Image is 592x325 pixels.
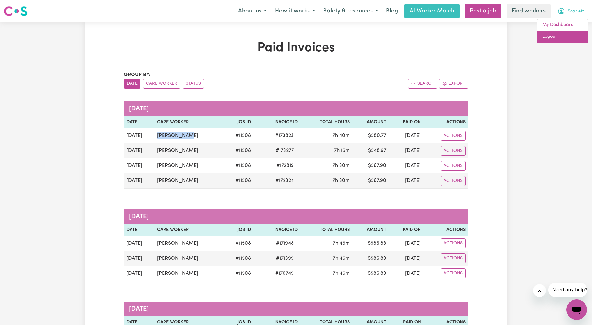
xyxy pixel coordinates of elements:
[389,128,423,143] td: [DATE]
[352,266,389,281] td: $ 586.83
[124,224,155,236] th: Date
[223,143,253,158] td: # 11508
[124,158,155,173] td: [DATE]
[155,236,223,251] td: [PERSON_NAME]
[272,177,298,185] span: # 172324
[234,4,271,18] button: About us
[389,236,423,251] td: [DATE]
[155,143,223,158] td: [PERSON_NAME]
[441,131,466,141] button: Actions
[352,251,389,266] td: $ 586.83
[124,72,151,77] span: Group by:
[155,128,223,143] td: [PERSON_NAME]
[155,224,223,236] th: Care Worker
[124,40,468,56] h1: Paid Invoices
[223,251,253,266] td: # 11508
[408,79,437,89] button: Search
[273,162,298,170] span: # 172819
[253,224,300,236] th: Invoice ID
[548,283,587,297] iframe: Message from company
[124,236,155,251] td: [DATE]
[183,79,204,89] button: sort invoices by paid status
[553,4,588,18] button: My Account
[332,133,350,138] span: 7 hours 40 minutes
[441,268,466,278] button: Actions
[223,224,253,236] th: Job ID
[124,116,155,128] th: Date
[333,271,350,276] span: 7 hours 45 minutes
[155,251,223,266] td: [PERSON_NAME]
[389,116,423,128] th: Paid On
[441,253,466,263] button: Actions
[124,79,140,89] button: sort invoices by date
[124,173,155,189] td: [DATE]
[389,173,423,189] td: [DATE]
[223,266,253,281] td: # 11508
[124,266,155,281] td: [DATE]
[441,161,466,171] button: Actions
[507,4,551,18] a: Find workers
[352,158,389,173] td: $ 567.90
[352,128,389,143] td: $ 580.77
[271,132,298,139] span: # 173823
[423,224,468,236] th: Actions
[124,101,468,116] caption: [DATE]
[533,284,546,297] iframe: Close message
[223,116,253,128] th: Job ID
[223,173,253,189] td: # 11508
[272,240,298,247] span: # 171948
[4,4,28,19] a: Careseekers logo
[333,241,350,246] span: 7 hours 45 minutes
[143,79,180,89] button: sort invoices by care worker
[223,158,253,173] td: # 11508
[389,251,423,266] td: [DATE]
[253,116,300,128] th: Invoice ID
[441,238,466,248] button: Actions
[389,143,423,158] td: [DATE]
[352,173,389,189] td: $ 567.90
[155,173,223,189] td: [PERSON_NAME]
[389,158,423,173] td: [DATE]
[334,148,350,153] span: 7 hours 15 minutes
[439,79,468,89] button: Export
[300,224,352,236] th: Total Hours
[124,251,155,266] td: [DATE]
[389,266,423,281] td: [DATE]
[155,116,223,128] th: Care Worker
[332,178,350,183] span: 7 hours 30 minutes
[271,270,298,277] span: # 170749
[441,146,466,156] button: Actions
[223,236,253,251] td: # 11508
[537,19,588,43] div: My Account
[389,224,423,236] th: Paid On
[271,4,319,18] button: How it works
[352,224,389,236] th: Amount
[352,236,389,251] td: $ 586.83
[352,116,389,128] th: Amount
[4,5,28,17] img: Careseekers logo
[441,176,466,186] button: Actions
[566,299,587,320] iframe: Button to launch messaging window
[272,147,298,155] span: # 173277
[404,4,460,18] a: AI Worker Match
[124,209,468,224] caption: [DATE]
[333,256,350,261] span: 7 hours 45 minutes
[155,158,223,173] td: [PERSON_NAME]
[124,302,468,316] caption: [DATE]
[423,116,468,128] th: Actions
[319,4,382,18] button: Safety & resources
[124,128,155,143] td: [DATE]
[272,255,298,262] span: # 171399
[300,116,352,128] th: Total Hours
[223,128,253,143] td: # 11508
[382,4,402,18] a: Blog
[4,4,39,10] span: Need any help?
[465,4,501,18] a: Post a job
[332,163,350,168] span: 7 hours 30 minutes
[568,8,584,15] span: Scarlett
[124,143,155,158] td: [DATE]
[537,31,588,43] a: Logout
[352,143,389,158] td: $ 548.97
[155,266,223,281] td: [PERSON_NAME]
[537,19,588,31] a: My Dashboard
